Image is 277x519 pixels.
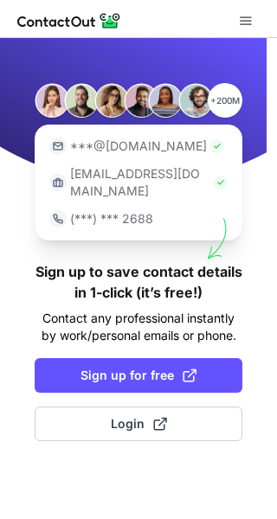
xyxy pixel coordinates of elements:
[70,138,207,155] p: ***@[DOMAIN_NAME]
[94,83,129,118] img: Person #3
[35,407,242,441] button: Login
[210,139,224,153] img: Check Icon
[81,367,196,384] span: Sign up for free
[64,83,99,118] img: Person #2
[49,210,67,227] img: https://contactout.com/extension/app/static/media/login-phone-icon.bacfcb865e29de816d437549d7f4cb...
[178,83,213,118] img: Person #6
[35,83,69,118] img: Person #1
[49,138,67,155] img: https://contactout.com/extension/app/static/media/login-email-icon.f64bce713bb5cd1896fef81aa7b14a...
[17,10,121,31] img: ContactOut v5.3.10
[35,310,242,344] p: Contact any professional instantly by work/personal emails or phone.
[35,261,242,303] h1: Sign up to save contact details in 1-click (it’s free!)
[35,358,242,393] button: Sign up for free
[111,415,167,432] span: Login
[148,83,183,118] img: Person #5
[214,176,228,189] img: Check Icon
[124,83,158,118] img: Person #4
[49,174,67,191] img: https://contactout.com/extension/app/static/media/login-work-icon.638a5007170bc45168077fde17b29a1...
[70,165,210,200] p: [EMAIL_ADDRESS][DOMAIN_NAME]
[208,83,242,118] p: +200M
